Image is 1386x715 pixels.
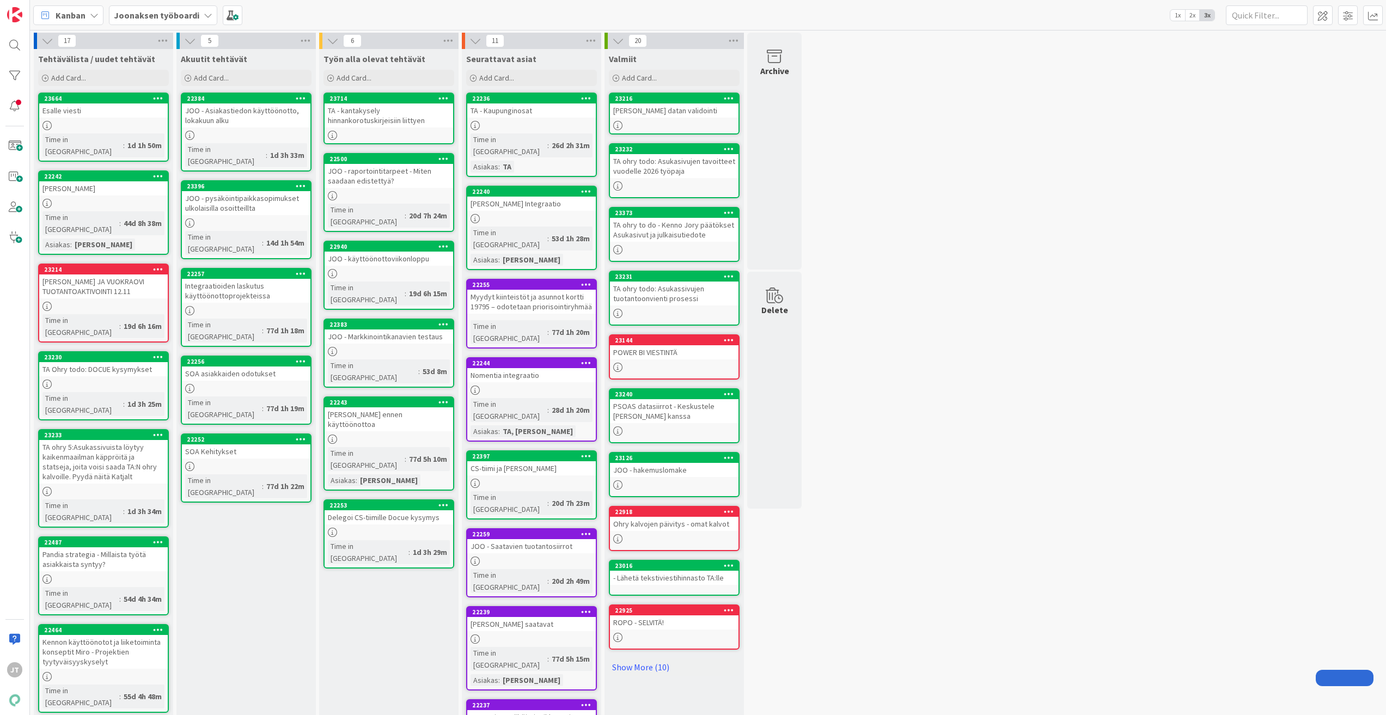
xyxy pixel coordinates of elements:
[264,237,307,249] div: 14d 1h 54m
[181,268,312,347] a: 22257Integraatioiden laskutus käyttöönottoprojekteissaTime in [GEOGRAPHIC_DATA]:77d 1h 18m
[185,474,262,498] div: Time in [GEOGRAPHIC_DATA]
[323,396,454,491] a: 22243[PERSON_NAME] ennen käyttöönottoaTime in [GEOGRAPHIC_DATA]:77d 5h 10mAsiakas:[PERSON_NAME]
[328,447,405,471] div: Time in [GEOGRAPHIC_DATA]
[610,335,738,345] div: 23144
[549,404,593,416] div: 28d 1h 20m
[329,95,453,102] div: 23714
[498,161,500,173] span: :
[615,337,738,344] div: 23144
[187,270,310,278] div: 22257
[323,93,454,144] a: 23714TA - kantakysely hinnankorotuskirjeisiin liittyen
[58,34,76,47] span: 17
[39,94,168,118] div: 23664Esalle viesti
[181,433,312,503] a: 22252SOA KehityksetTime in [GEOGRAPHIC_DATA]:77d 1h 22m
[38,624,169,713] a: 22464Kennon käyttöönotot ja liiketoiminta konseptit Miro - Projektien tyytyväisyyskyselytTime in ...
[325,242,453,252] div: 22940
[200,34,219,47] span: 5
[264,480,307,492] div: 77d 1h 22m
[467,358,596,382] div: 22244Nomentia integraatio
[262,325,264,337] span: :
[182,357,310,366] div: 22256
[42,133,123,157] div: Time in [GEOGRAPHIC_DATA]
[547,139,549,151] span: :
[467,368,596,382] div: Nomentia integraatio
[547,497,549,509] span: :
[182,357,310,381] div: 22256SOA asiakkaiden odotukset
[406,288,450,300] div: 19d 6h 15m
[44,431,168,439] div: 23233
[467,103,596,118] div: TA - Kaupunginosat
[615,209,738,217] div: 23373
[182,435,310,444] div: 22252
[498,674,500,686] span: :
[39,440,168,484] div: TA ohry 5:Asukassivuista löytyy kaikenmaailman käppröitä ja statseja, joita voisi saada TA:N ohry...
[123,505,125,517] span: :
[472,530,596,538] div: 22259
[182,279,310,303] div: Integraatioiden laskutus käyttöönottoprojekteissa
[42,685,119,708] div: Time in [GEOGRAPHIC_DATA]
[471,398,547,422] div: Time in [GEOGRAPHIC_DATA]
[42,211,119,235] div: Time in [GEOGRAPHIC_DATA]
[329,243,453,250] div: 22940
[610,103,738,118] div: [PERSON_NAME] datan validointi
[182,269,310,303] div: 22257Integraatioiden laskutus käyttöönottoprojekteissa
[125,139,164,151] div: 1d 1h 50m
[406,210,450,222] div: 20d 7h 24m
[329,321,453,328] div: 22383
[39,172,168,181] div: 22242
[498,425,500,437] span: :
[39,635,168,669] div: Kennon käyttöönotot ja liiketoiminta konseptit Miro - Projektien tyytyväisyyskyselyt
[466,93,597,177] a: 22236TA - KaupunginosatTime in [GEOGRAPHIC_DATA]:26d 2h 31mAsiakas:TA
[471,161,498,173] div: Asiakas
[182,94,310,127] div: 22384JOO - Asiakastiedon käyttöönotto, lokakuun alku
[328,282,405,305] div: Time in [GEOGRAPHIC_DATA]
[325,329,453,344] div: JOO - Markkinointikanavien testaus
[329,399,453,406] div: 22243
[262,402,264,414] span: :
[500,254,563,266] div: [PERSON_NAME]
[615,562,738,570] div: 23016
[39,265,168,298] div: 23214[PERSON_NAME] JA VUOKRAOVI TUOTANTOAKTIVOINTI 12.11
[187,182,310,190] div: 23396
[615,390,738,398] div: 23240
[471,491,547,515] div: Time in [GEOGRAPHIC_DATA]
[467,451,596,461] div: 22397
[181,356,312,425] a: 22256SOA asiakkaiden odotuksetTime in [GEOGRAPHIC_DATA]:77d 1h 19m
[325,252,453,266] div: JOO - käyttöönottoviikonloppu
[266,149,267,161] span: :
[181,93,312,172] a: 22384JOO - Asiakastiedon käyttöönotto, lokakuun alkuTime in [GEOGRAPHIC_DATA]:1d 3h 33m
[467,700,596,710] div: 22237
[325,510,453,524] div: Delegoi CS-tiimille Docue kysymys
[1200,10,1214,21] span: 3x
[467,187,596,211] div: 22240[PERSON_NAME] Integraatio
[467,94,596,118] div: 22236TA - Kaupunginosat
[610,507,738,517] div: 22918
[609,452,740,497] a: 23126JOO - hakemuslomake
[467,617,596,631] div: [PERSON_NAME] saatavat
[610,272,738,305] div: 23231TA ohry todo: Asukassivujen tuotantoonvienti prosessi
[7,693,22,708] img: avatar
[467,290,596,314] div: Myydyt kiinteistöt ja asunnot kortti 19795 – odotetaan priorisointiryhmää
[121,217,164,229] div: 44d 8h 38m
[500,161,514,173] div: TA
[325,103,453,127] div: TA - kantakysely hinnankorotuskirjeisiin liittyen
[70,239,72,250] span: :
[761,303,788,316] div: Delete
[610,94,738,118] div: 23216[PERSON_NAME] datan validointi
[615,508,738,516] div: 22918
[471,647,547,671] div: Time in [GEOGRAPHIC_DATA]
[328,540,408,564] div: Time in [GEOGRAPHIC_DATA]
[547,326,549,338] span: :
[325,242,453,266] div: 22940JOO - käyttöönottoviikonloppu
[610,335,738,359] div: 23144POWER BI VIESTINTÄ
[547,233,549,245] span: :
[182,444,310,459] div: SOA Kehitykset
[325,398,453,407] div: 22243
[44,353,168,361] div: 23230
[42,239,70,250] div: Asiakas
[547,575,549,587] span: :
[609,93,740,135] a: 23216[PERSON_NAME] datan validointi
[405,288,406,300] span: :
[44,266,168,273] div: 23214
[610,389,738,399] div: 23240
